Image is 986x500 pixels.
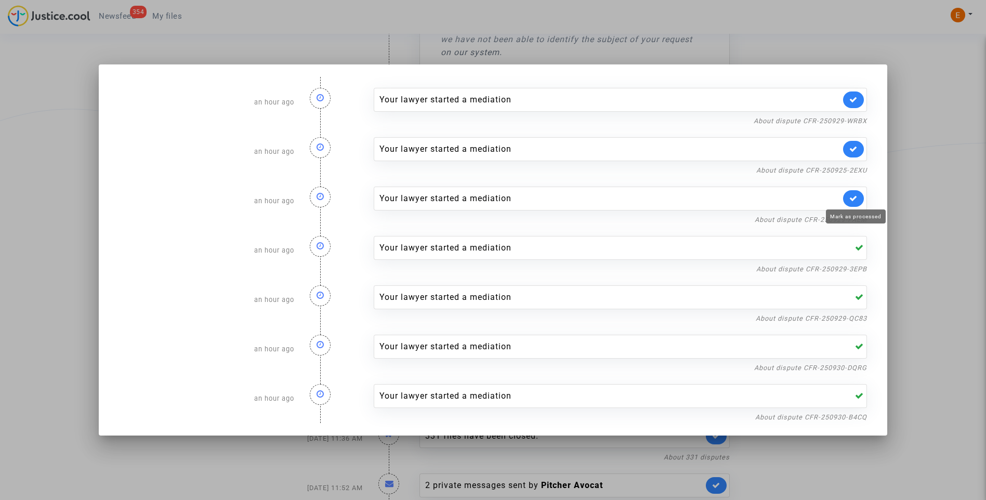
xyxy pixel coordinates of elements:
div: Your lawyer started a mediation [379,192,841,205]
div: an hour ago [111,226,302,275]
div: Your lawyer started a mediation [379,340,841,353]
a: About dispute CFR-250930-DQRG [754,364,867,372]
div: Your lawyer started a mediation [379,94,841,106]
a: About dispute CFR-250925-2EXU [756,166,867,174]
div: Your lawyer started a mediation [379,390,841,402]
a: About dispute CFR-250929-WRBX [754,117,867,125]
div: an hour ago [111,77,302,127]
div: Your lawyer started a mediation [379,242,841,254]
div: an hour ago [111,275,302,324]
div: Your lawyer started a mediation [379,143,841,155]
a: About dispute CFR-250929-QC83 [756,314,867,322]
a: About dispute CFR-250930-B4CQ [755,413,867,421]
div: an hour ago [111,127,302,176]
div: Your lawyer started a mediation [379,291,841,304]
div: an hour ago [111,176,302,226]
a: About dispute CFR-250929-3EPB [756,265,867,273]
div: an hour ago [111,324,302,374]
a: About dispute CFR-250929-PAEM [755,216,867,223]
div: an hour ago [111,374,302,423]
